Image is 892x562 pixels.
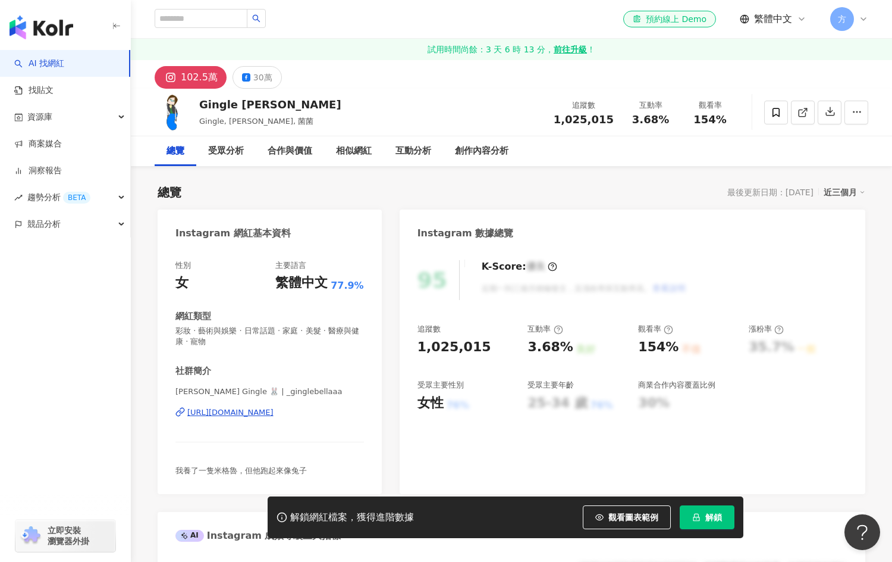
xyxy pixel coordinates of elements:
[158,184,181,201] div: 總覽
[253,69,272,86] div: 30萬
[14,165,62,177] a: 洞察報告
[14,138,62,150] a: 商案媒合
[131,39,892,60] a: 試用時間尚餘：3 天 6 時 13 分，前往升級！
[632,114,669,126] span: 3.68%
[417,324,441,335] div: 追蹤數
[275,274,328,292] div: 繁體中文
[395,144,431,158] div: 互動分析
[175,326,364,347] span: 彩妝 · 藝術與娛樂 · 日常話題 · 家庭 · 美髮 · 醫療與健康 · 寵物
[199,117,313,126] span: Gingle, [PERSON_NAME], 菌菌
[693,114,727,126] span: 154%
[727,188,814,197] div: 最後更新日期：[DATE]
[14,58,64,70] a: searchAI 找網紅
[48,525,89,547] span: 立即安裝 瀏覽器外掛
[692,513,701,522] span: lock
[749,324,784,335] div: 漲粉率
[687,99,733,111] div: 觀看率
[15,520,115,552] a: chrome extension立即安裝 瀏覽器外掛
[14,193,23,202] span: rise
[527,338,573,357] div: 3.68%
[608,513,658,522] span: 觀看圖表範例
[155,95,190,130] img: KOL Avatar
[417,227,514,240] div: Instagram 數據總覽
[623,11,716,27] a: 預約線上 Demo
[199,97,341,112] div: Gingle [PERSON_NAME]
[527,380,574,391] div: 受眾主要年齡
[417,338,491,357] div: 1,025,015
[208,144,244,158] div: 受眾分析
[175,274,189,292] div: 女
[187,407,274,418] div: [URL][DOMAIN_NAME]
[252,14,260,23] span: search
[27,104,52,130] span: 資源庫
[638,324,673,335] div: 觀看率
[417,394,444,413] div: 女性
[10,15,73,39] img: logo
[175,310,211,323] div: 網紅類型
[181,69,218,86] div: 102.5萬
[63,192,90,204] div: BETA
[638,380,715,391] div: 商業合作內容覆蓋比例
[14,85,54,96] a: 找貼文
[175,407,364,418] a: [URL][DOMAIN_NAME]
[275,260,306,271] div: 主要語言
[175,466,307,475] span: 我養了一隻米格魯，但他跑起來像兔子
[754,13,792,26] span: 繁體中文
[336,144,372,158] div: 相似網紅
[527,324,563,335] div: 互動率
[331,279,364,292] span: 77.9%
[175,365,211,377] div: 社群簡介
[824,185,865,200] div: 近三個月
[19,526,42,545] img: chrome extension
[583,505,671,529] button: 觀看圖表範例
[290,511,414,524] div: 解鎖網紅檔案，獲得進階數據
[268,144,312,158] div: 合作與價值
[175,227,291,240] div: Instagram 網紅基本資料
[554,113,614,126] span: 1,025,015
[27,211,61,238] span: 競品分析
[233,66,282,89] button: 30萬
[628,99,673,111] div: 互動率
[27,184,90,211] span: 趨勢分析
[155,66,227,89] button: 102.5萬
[175,260,191,271] div: 性別
[633,13,706,25] div: 預約線上 Demo
[638,338,679,357] div: 154%
[554,43,587,55] strong: 前往升級
[455,144,508,158] div: 創作內容分析
[554,99,614,111] div: 追蹤數
[167,144,184,158] div: 總覽
[705,513,722,522] span: 解鎖
[482,260,557,273] div: K-Score :
[838,13,846,26] span: 方
[175,386,364,397] span: [PERSON_NAME] Gingle 🐰 | _ginglebellaaa
[680,505,734,529] button: 解鎖
[417,380,464,391] div: 受眾主要性別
